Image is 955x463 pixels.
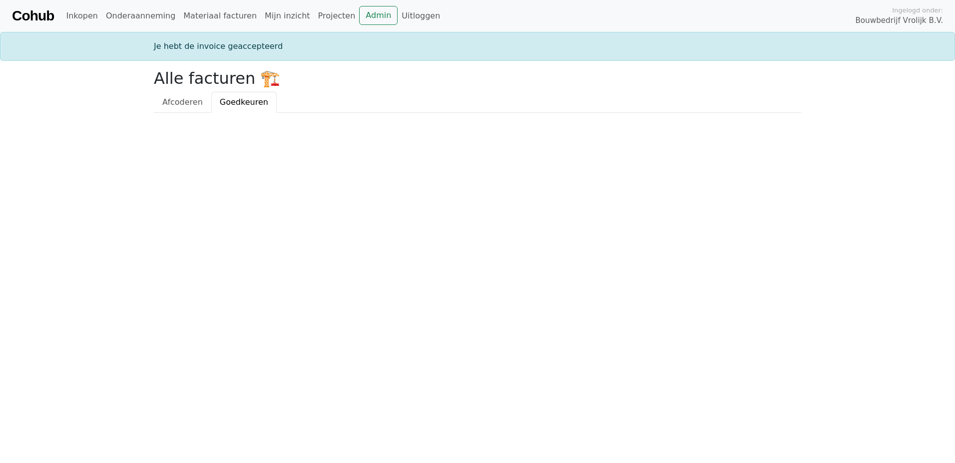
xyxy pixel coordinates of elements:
[179,6,261,26] a: Materiaal facturen
[12,4,54,28] a: Cohub
[102,6,179,26] a: Onderaanneming
[398,6,444,26] a: Uitloggen
[314,6,360,26] a: Projecten
[855,15,943,26] span: Bouwbedrijf Vrolijk B.V.
[220,97,268,107] span: Goedkeuren
[211,92,277,113] a: Goedkeuren
[154,69,801,88] h2: Alle facturen 🏗️
[154,92,211,113] a: Afcoderen
[359,6,398,25] a: Admin
[261,6,314,26] a: Mijn inzicht
[162,97,203,107] span: Afcoderen
[62,6,101,26] a: Inkopen
[892,5,943,15] span: Ingelogd onder:
[148,40,807,52] div: Je hebt de invoice geaccepteerd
